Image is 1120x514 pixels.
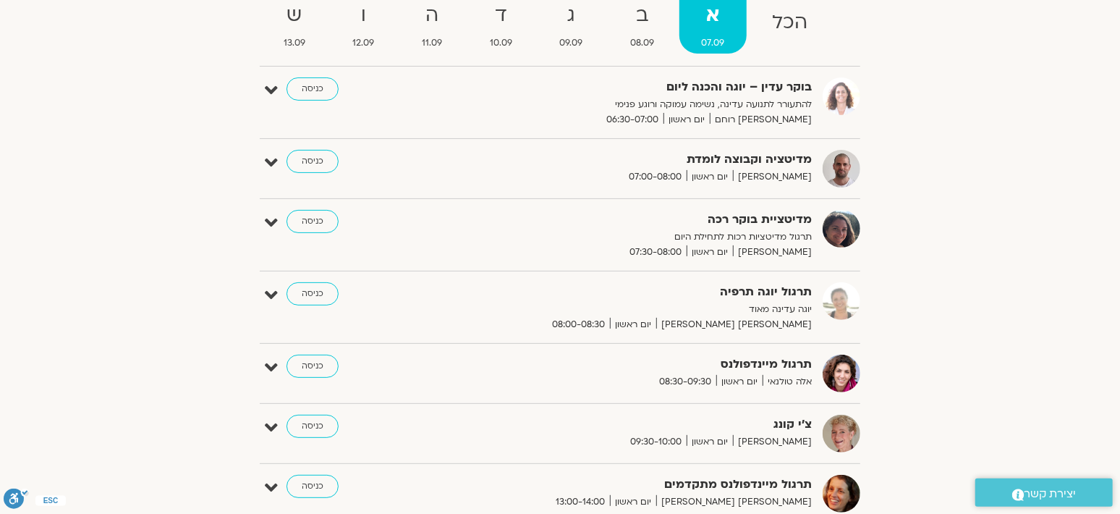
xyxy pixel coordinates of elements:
[287,210,339,233] a: כניסה
[663,112,710,127] span: יום ראשון
[538,35,606,51] span: 09.09
[716,374,763,389] span: יום ראשון
[610,317,656,332] span: יום ראשון
[457,229,812,245] p: תרגול מדיטציות רכות לתחילת היום
[457,355,812,374] strong: תרגול מיינדפולנס
[287,475,339,498] a: כניסה
[733,169,812,185] span: [PERSON_NAME]
[457,415,812,434] strong: צ'י קונג
[608,35,676,51] span: 08.09
[679,35,747,51] span: 07.09
[287,415,339,438] a: כניסה
[399,35,464,51] span: 11.09
[457,282,812,302] strong: תרגול יוגה תרפיה
[624,169,687,185] span: 07:00-08:00
[287,282,339,306] a: כניסה
[975,479,1113,507] a: יצירת קשר
[687,245,733,260] span: יום ראשון
[287,150,339,173] a: כניסה
[287,77,339,101] a: כניסה
[656,317,812,332] span: [PERSON_NAME] [PERSON_NAME]
[457,150,812,169] strong: מדיטציה וקבוצה לומדת
[457,210,812,229] strong: מדיטציית בוקר רכה
[547,317,610,332] span: 08:00-08:30
[261,35,328,51] span: 13.09
[457,302,812,317] p: יוגה עדינה מאוד
[551,494,610,510] span: 13:00-14:00
[625,434,687,450] span: 09:30-10:00
[687,169,733,185] span: יום ראשון
[733,245,812,260] span: [PERSON_NAME]
[763,374,812,389] span: אלה טולנאי
[1024,484,1077,504] span: יצירת קשר
[733,434,812,450] span: [PERSON_NAME]
[601,112,663,127] span: 06:30-07:00
[687,434,733,450] span: יום ראשון
[331,35,397,51] span: 12.09
[656,494,812,510] span: [PERSON_NAME] [PERSON_NAME]
[457,97,812,112] p: להתעורר לתנועה עדינה, נשימה עמוקה ורוגע פנימי
[624,245,687,260] span: 07:30-08:00
[467,35,535,51] span: 10.09
[457,77,812,97] strong: בוקר עדין – יוגה והכנה ליום
[710,112,812,127] span: [PERSON_NAME] רוחם
[457,475,812,494] strong: תרגול מיינדפולנס מתקדמים
[610,494,656,510] span: יום ראשון
[654,374,716,389] span: 08:30-09:30
[287,355,339,378] a: כניסה
[750,7,830,39] strong: הכל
